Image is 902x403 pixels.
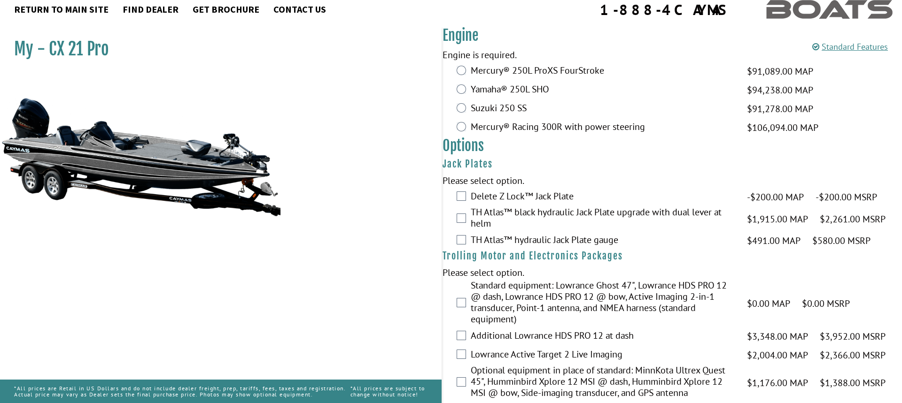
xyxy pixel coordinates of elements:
a: Standard Features [812,41,888,52]
label: TH Atlas™ hydraulic Jack Plate gauge [471,234,735,248]
span: $91,089.00 MAP [747,64,813,78]
span: $2,261.00 MSRP [820,212,886,226]
span: $0.00 MAP [747,297,790,311]
span: $580.00 MSRP [812,234,871,248]
label: Yamaha® 250L SHO [471,84,735,97]
label: Standard equipment: Lowrance Ghost 47", Lowrance HDS PRO 12 @ dash, Lowrance HDS PRO 12 @ bow, Ac... [471,280,735,327]
a: Get Brochure [188,3,264,15]
h3: Options [443,137,902,154]
div: Engine is required. [443,48,902,62]
span: -$200.00 MAP [747,190,804,204]
div: 1-888-4CAYMAS [600,2,729,17]
h4: Jack Plates [443,158,902,170]
label: Mercury® 250L ProXS FourStroke [471,65,735,78]
span: $106,094.00 MAP [747,121,818,135]
div: Please select option. [443,174,902,188]
label: Delete Z Lock™ Jack Plate [471,190,735,204]
p: *All prices are subject to change without notice! [350,380,428,402]
span: $491.00 MAP [747,234,801,248]
div: Please select option. [443,266,902,280]
span: $91,278.00 MAP [747,102,813,116]
h1: My - CX 21 Pro [14,38,418,60]
span: $1,388.00 MSRP [820,376,886,390]
span: $2,366.00 MSRP [820,348,886,362]
span: $3,348.00 MAP [747,329,808,343]
h4: Trolling Motor and Electronics Packages [443,250,902,262]
span: $3,952.00 MSRP [820,329,886,343]
a: Contact Us [269,3,331,15]
span: $94,238.00 MAP [747,83,813,97]
label: Suzuki 250 SS [471,102,735,116]
span: -$200.00 MSRP [816,190,877,204]
span: $0.00 MSRP [802,297,850,311]
p: *All prices are Retail in US Dollars and do not include dealer freight, prep, tariffs, fees, taxe... [14,380,350,402]
label: Optional equipment in place of standard: MinnKota Ultrex Quest 45", Humminbird Xplore 12 MSI @ da... [471,365,735,401]
label: Additional Lowrance HDS PRO 12 at dash [471,330,735,343]
label: Mercury® Racing 300R with power steering [471,121,735,135]
span: $2,004.00 MAP [747,348,808,362]
h3: Engine [443,27,902,44]
a: Find Dealer [118,3,183,15]
span: $1,915.00 MAP [747,212,808,226]
a: Return to main site [9,3,113,15]
label: Lowrance Active Target 2 Live Imaging [471,349,735,362]
span: $1,176.00 MAP [747,376,808,390]
label: TH Atlas™ black hydraulic Jack Plate upgrade with dual lever at helm [471,206,735,231]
